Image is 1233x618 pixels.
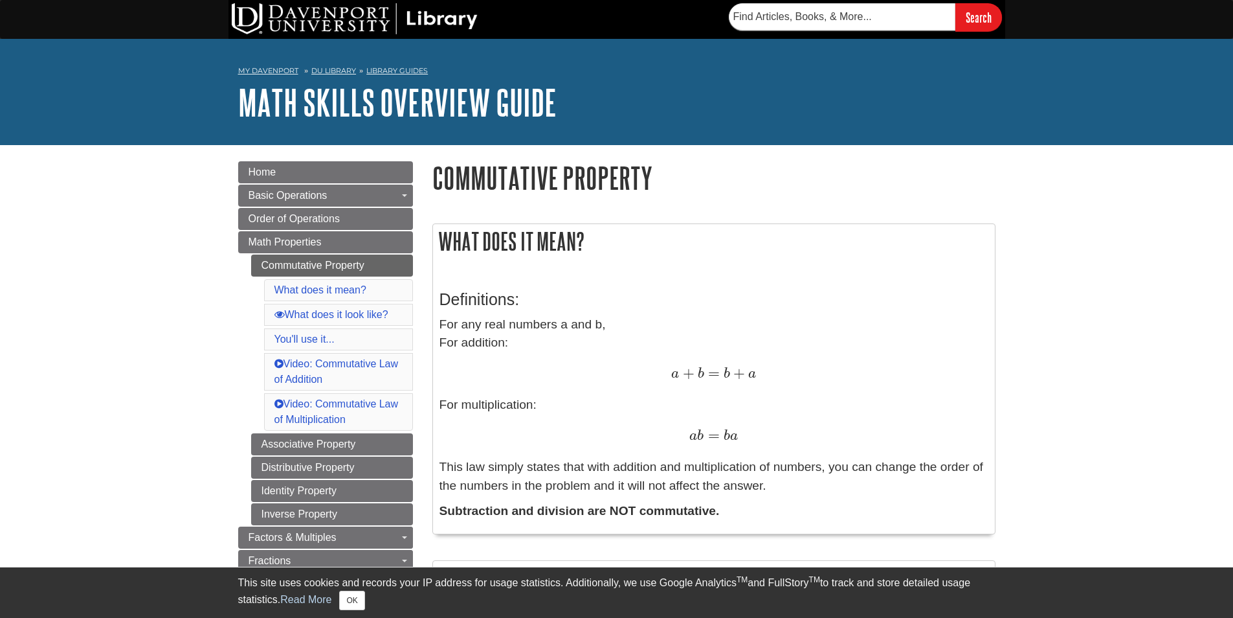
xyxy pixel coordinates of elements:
[955,3,1002,31] input: Search
[251,480,413,502] a: Identity Property
[433,561,995,598] h2: What does it look like?
[280,594,331,605] a: Read More
[238,185,413,207] a: Basic Operations
[249,236,322,247] span: Math Properties
[729,3,1002,31] form: Searches DU Library's articles, books, and more
[704,364,720,382] span: =
[730,364,745,382] span: +
[366,66,428,75] a: Library Guides
[274,358,399,385] a: Video: Commutative Law of Addition
[439,290,988,309] h3: Definitions:
[737,575,748,584] sup: TM
[251,433,413,455] a: Associative Property
[274,309,388,320] a: What does it look like?
[249,555,291,566] span: Fractions
[274,398,399,425] a: Video: Commutative Law of Multiplication
[311,66,356,75] a: DU Library
[238,527,413,549] a: Factors & Multiples
[238,231,413,253] a: Math Properties
[274,334,335,345] a: You'll use it...
[339,591,364,610] button: Close
[745,367,756,381] span: a
[729,3,955,30] input: Find Articles, Books, & More...
[249,190,328,201] span: Basic Operations
[720,367,730,381] span: b
[249,213,340,224] span: Order of Operations
[697,429,704,443] span: b
[433,224,995,258] h2: What does it mean?
[730,429,738,443] span: a
[238,575,995,610] div: This site uses cookies and records your IP address for usage statistics. Additionally, we use Goo...
[249,532,337,543] span: Factors & Multiples
[432,161,995,194] h1: Commutative Property
[251,255,413,277] a: Commutative Property
[809,575,820,584] sup: TM
[671,367,679,381] span: a
[720,429,730,443] span: b
[238,82,557,122] a: Math Skills Overview Guide
[238,550,413,572] a: Fractions
[274,284,366,295] a: What does it mean?
[439,315,988,496] p: For any real numbers a and b, For addition: For multiplication: This law simply states that with ...
[689,429,697,443] span: a
[439,504,720,518] strong: Subtraction and division are NOT commutative.
[694,367,704,381] span: b
[238,62,995,83] nav: breadcrumb
[238,161,413,183] a: Home
[249,166,276,177] span: Home
[251,503,413,525] a: Inverse Property
[679,364,694,382] span: +
[251,457,413,479] a: Distributive Property
[238,208,413,230] a: Order of Operations
[238,65,298,76] a: My Davenport
[704,426,719,444] span: =
[232,3,478,34] img: DU Library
